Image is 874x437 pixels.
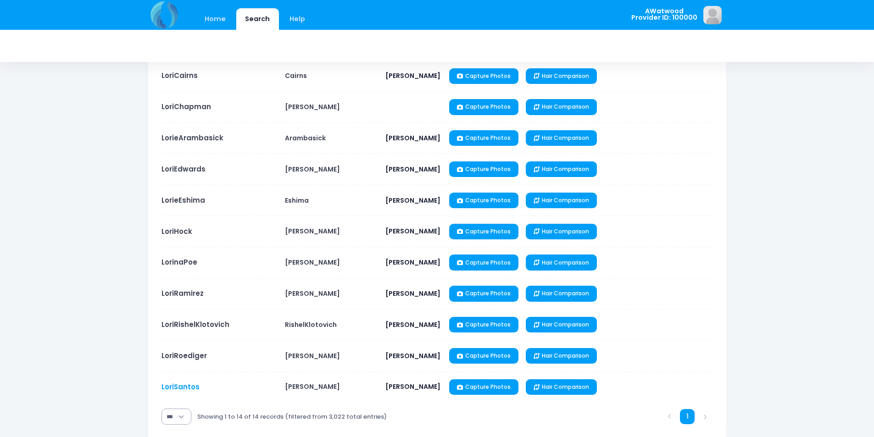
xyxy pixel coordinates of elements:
a: LorinaPoe [161,257,197,267]
span: AWatwood Provider ID: 100000 [631,8,697,21]
span: RishelKlotovich [285,320,337,329]
span: [PERSON_NAME] [285,382,340,391]
a: Help [280,8,314,30]
a: Capture Photos [449,348,518,364]
span: [PERSON_NAME] [385,165,440,174]
span: [PERSON_NAME] [385,320,440,329]
a: Capture Photos [449,224,518,239]
a: LoriCairns [161,71,198,80]
a: LorieEshima [161,195,205,205]
a: Hair Comparison [526,379,597,395]
a: Capture Photos [449,99,518,115]
a: Hair Comparison [526,348,597,364]
span: [PERSON_NAME] [385,289,440,298]
a: LoriSantos [161,382,200,392]
a: Hair Comparison [526,224,597,239]
a: LoriRamirez [161,288,204,298]
a: Hair Comparison [526,161,597,177]
span: [PERSON_NAME] [285,258,340,267]
a: LoriHock [161,227,192,236]
span: Eshima [285,196,309,205]
span: Arambasick [285,133,326,143]
span: [PERSON_NAME] [385,227,440,236]
a: Search [236,8,279,30]
a: LorieArambasick [161,133,223,143]
a: LoriEdwards [161,164,206,174]
div: Showing 1 to 14 of 14 records (filtered from 3,022 total entries) [197,406,387,427]
span: Cairns [285,71,307,80]
a: Home [196,8,235,30]
a: Capture Photos [449,254,518,270]
a: Hair Comparison [526,254,597,270]
span: [PERSON_NAME] [385,71,440,80]
span: [PERSON_NAME] [285,165,340,174]
a: Hair Comparison [526,68,597,84]
span: [PERSON_NAME] [285,351,340,360]
a: Capture Photos [449,379,518,395]
span: [PERSON_NAME] [385,382,440,391]
span: [PERSON_NAME] [385,258,440,267]
a: Hair Comparison [526,130,597,146]
a: Capture Photos [449,68,518,84]
a: 1 [680,409,695,424]
span: [PERSON_NAME] [285,102,340,111]
span: [PERSON_NAME] [285,227,340,236]
a: Capture Photos [449,130,518,146]
a: Capture Photos [449,193,518,208]
a: Hair Comparison [526,99,597,115]
a: Capture Photos [449,161,518,177]
img: image [703,6,722,24]
span: [PERSON_NAME] [385,351,440,360]
a: LoriRoediger [161,351,207,360]
a: Capture Photos [449,286,518,301]
a: Hair Comparison [526,317,597,332]
a: LoriChapman [161,102,211,111]
a: Capture Photos [449,317,518,332]
a: Hair Comparison [526,193,597,208]
span: [PERSON_NAME] [385,196,440,205]
a: Hair Comparison [526,286,597,301]
a: LoriRishelKlotovich [161,320,229,329]
span: [PERSON_NAME] [385,133,440,143]
span: [PERSON_NAME] [285,289,340,298]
